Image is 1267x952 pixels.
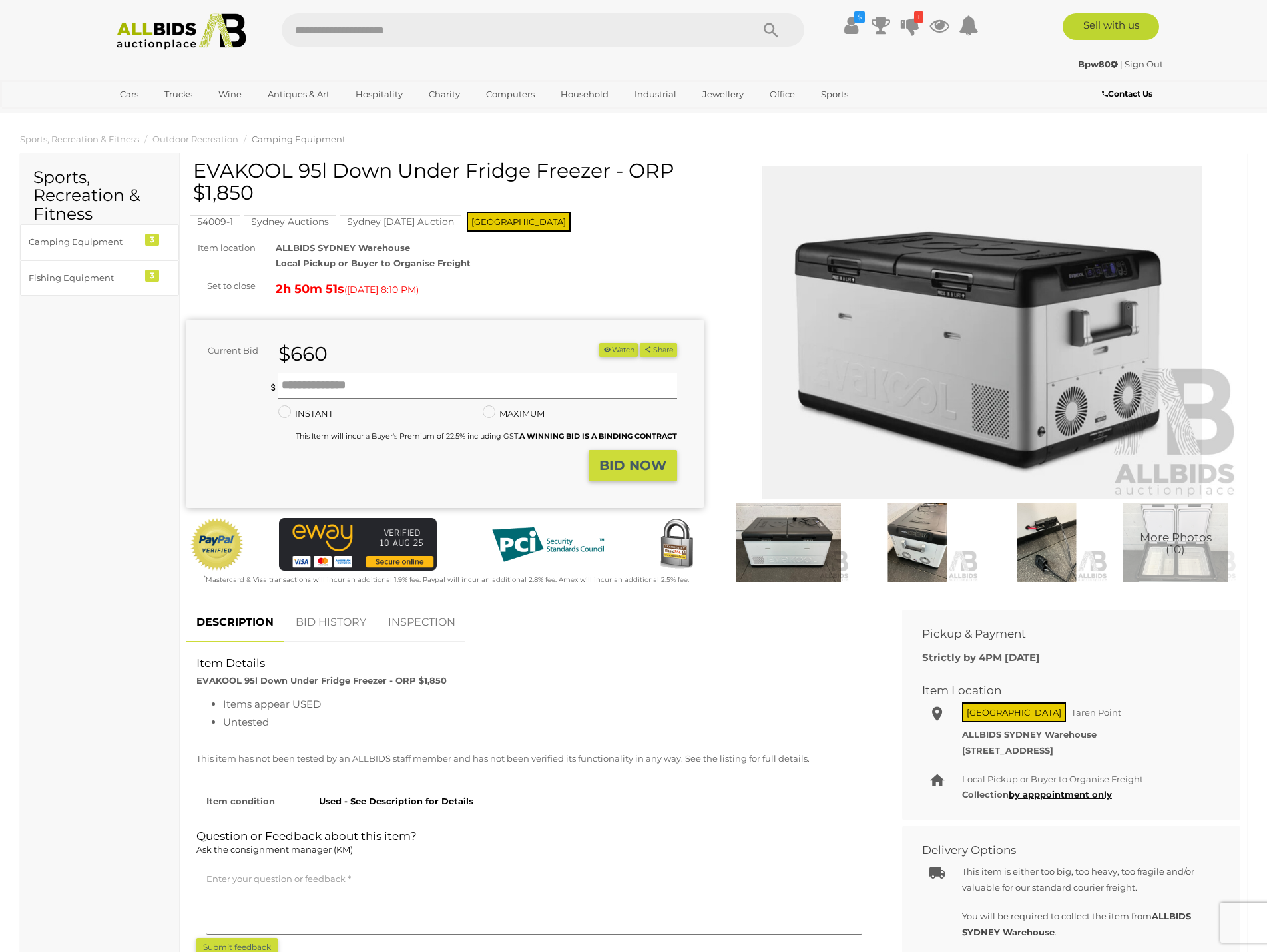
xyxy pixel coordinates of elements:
[340,216,461,227] a: Sydney [DATE] Auction
[276,242,410,253] strong: ALLBIDS SYDNEY Warehouse
[276,258,471,268] strong: Local Pickup or Buyer to Organise Freight
[599,343,638,357] button: Watch
[626,83,685,105] a: Industrial
[854,11,865,23] i: $
[962,729,1097,740] strong: ALLBIDS SYDNEY Warehouse
[344,284,419,295] span: ( )
[286,603,376,642] a: BID HISTORY
[244,216,336,227] a: Sydney Auctions
[467,212,571,232] span: [GEOGRAPHIC_DATA]
[152,134,238,144] a: Outdoor Recreation
[20,134,139,144] span: Sports, Recreation & Fitness
[922,844,1200,857] h2: Delivery Options
[276,282,344,296] strong: 2h 50m 51s
[176,278,266,294] div: Set to close
[922,651,1040,664] b: Strictly by 4PM [DATE]
[640,343,676,357] button: Share
[985,503,1108,582] img: EVAKOOL 95l Down Under Fridge Freezer - ORP $1,850
[1115,503,1237,582] img: EVAKOOL 95l Down Under Fridge Freezer - ORP $1,850
[244,215,336,228] mark: Sydney Auctions
[1063,13,1159,40] a: Sell with us
[111,83,147,105] a: Cars
[599,343,638,357] li: Watch this item
[483,406,545,421] label: MAXIMUM
[1078,59,1118,69] strong: Bpw80
[589,450,677,481] button: BID NOW
[319,796,473,806] strong: Used - See Description for Details
[20,260,179,296] a: Fishing Equipment 3
[922,628,1200,640] h2: Pickup & Payment
[109,13,254,50] img: Allbids.com.au
[210,83,250,105] a: Wine
[842,13,862,37] a: $
[252,134,346,144] a: Camping Equipment
[962,789,1112,800] b: Collection
[186,343,268,358] div: Current Bid
[196,751,872,766] p: This item has not been tested by an ALLBIDS staff member and has not been verified its functional...
[420,83,469,105] a: Charity
[111,105,223,127] a: [GEOGRAPHIC_DATA]
[599,457,666,473] strong: BID NOW
[1068,704,1125,721] span: Taren Point
[340,215,461,228] mark: Sydney [DATE] Auction
[694,83,752,105] a: Jewellery
[650,518,703,571] img: Secured by Rapid SSL
[1140,531,1212,556] span: More Photos (10)
[962,909,1210,940] p: You will be required to collect the item from .
[727,503,850,582] img: EVAKOOL 95l Down Under Fridge Freezer - ORP $1,850
[278,406,333,421] label: INSTANT
[481,518,615,571] img: PCI DSS compliant
[856,503,979,582] img: EVAKOOL 95l Down Under Fridge Freezer - ORP $1,850
[738,13,804,47] button: Search
[962,774,1143,784] span: Local Pickup or Buyer to Organise Freight
[29,270,138,286] div: Fishing Equipment
[186,603,284,642] a: DESCRIPTION
[176,240,266,256] div: Item location
[196,657,872,670] h2: Item Details
[812,83,857,105] a: Sports
[962,702,1066,722] span: [GEOGRAPHIC_DATA]
[900,13,920,37] a: 1
[223,695,872,713] li: Items appear USED
[1115,503,1237,582] a: More Photos(10)
[223,713,872,731] li: Untested
[259,83,338,105] a: Antiques & Art
[29,234,138,250] div: Camping Equipment
[914,11,923,23] i: 1
[1078,59,1120,69] a: Bpw80
[922,684,1200,697] h2: Item Location
[196,844,353,855] span: Ask the consignment manager (KM)
[190,518,244,571] img: Official PayPal Seal
[378,603,465,642] a: INSPECTION
[519,431,677,441] b: A WINNING BID IS A BINDING CONTRACT
[279,518,437,571] img: eWAY Payment Gateway
[347,284,416,296] span: [DATE] 8:10 PM
[204,575,689,584] small: Mastercard & Visa transactions will incur an additional 1.9% fee. Paypal will incur an additional...
[196,830,872,858] h2: Question or Feedback about this item?
[193,160,700,204] h1: EVAKOOL 95l Down Under Fridge Freezer - ORP $1,850
[190,215,240,228] mark: 54009-1
[20,224,179,260] a: Camping Equipment 3
[1102,87,1156,101] a: Contact Us
[1102,89,1152,99] b: Contact Us
[1009,789,1112,800] a: by apppointment only
[145,270,159,282] div: 3
[1125,59,1163,69] a: Sign Out
[190,216,240,227] a: 54009-1
[33,168,166,224] h2: Sports, Recreation & Fitness
[145,234,159,246] div: 3
[724,166,1241,499] img: EVAKOOL 95l Down Under Fridge Freezer - ORP $1,850
[196,675,447,686] strong: EVAKOOL 95l Down Under Fridge Freezer - ORP $1,850
[1120,59,1123,69] span: |
[296,431,677,441] small: This Item will incur a Buyer's Premium of 22.5% including GST.
[278,342,328,366] strong: $660
[962,864,1210,895] p: This item is either too big, too heavy, too fragile and/or valuable for our standard courier frei...
[347,83,411,105] a: Hospitality
[962,745,1053,756] strong: [STREET_ADDRESS]
[962,911,1191,937] b: ALLBIDS SYDNEY Warehouse
[206,796,275,806] strong: Item condition
[552,83,617,105] a: Household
